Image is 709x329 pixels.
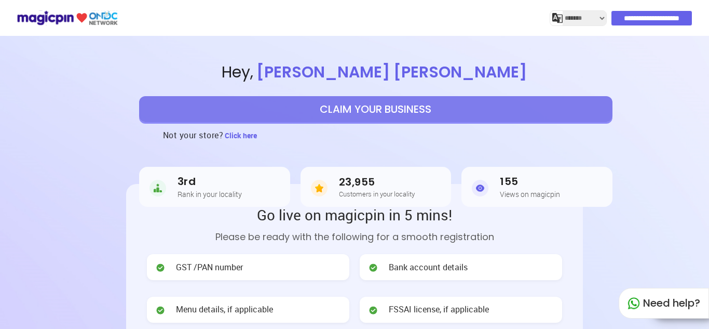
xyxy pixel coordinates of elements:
img: check [368,262,378,273]
h3: Not your store? [163,122,224,148]
span: GST /PAN number [176,261,243,273]
img: whatapp_green.7240e66a.svg [628,297,640,310]
img: check [155,262,166,273]
span: Bank account details [389,261,468,273]
h2: Go live on magicpin in 5 mins! [147,205,562,225]
img: check [155,305,166,315]
span: FSSAI license, if applicable [389,304,489,315]
p: Please be ready with the following for a smooth registration [147,230,562,244]
span: [PERSON_NAME] [PERSON_NAME] [253,61,530,83]
span: Hey , [43,61,709,84]
h3: 23,955 [339,176,415,188]
h3: 155 [500,176,560,188]
img: Rank [149,178,166,199]
img: check [368,305,378,315]
img: ondc-logo-new-small.8a59708e.svg [17,9,118,27]
h5: Views on magicpin [500,190,560,198]
span: Click here [225,130,257,140]
div: Need help? [619,288,709,319]
button: CLAIM YOUR BUSINESS [139,96,612,122]
h5: Rank in your locality [178,190,242,198]
img: Views [472,178,488,199]
img: Customers [311,178,328,199]
h3: 3rd [178,176,242,188]
img: j2MGCQAAAABJRU5ErkJggg== [552,13,563,23]
h5: Customers in your locality [339,190,415,198]
span: Menu details, if applicable [176,304,273,315]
